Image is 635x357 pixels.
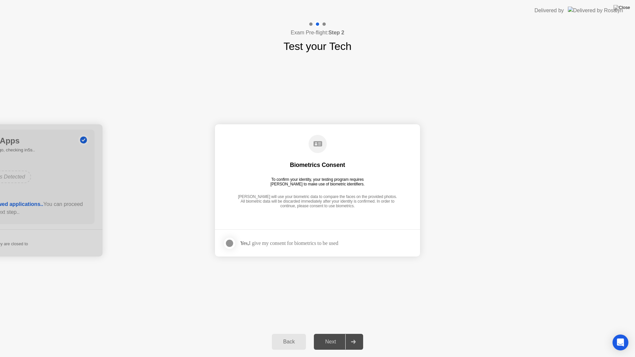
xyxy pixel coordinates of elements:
div: Biometrics Consent [290,161,345,169]
div: To confirm your identity, your testing program requires [PERSON_NAME] to make use of biometric id... [268,177,367,186]
div: Back [274,339,304,345]
b: Step 2 [328,30,344,35]
button: Back [272,334,306,350]
div: I give my consent for biometrics to be used [240,240,338,246]
h1: Test your Tech [283,38,352,54]
div: [PERSON_NAME] will use your biometric data to compare the faces on the provided photos. All biome... [236,194,399,209]
h4: Exam Pre-flight: [291,29,344,37]
strong: Yes, [240,240,249,246]
button: Next [314,334,363,350]
div: Open Intercom Messenger [613,335,628,350]
img: Delivered by Rosalyn [568,7,623,14]
div: Delivered by [534,7,564,15]
div: Next [316,339,345,345]
img: Close [614,5,630,10]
